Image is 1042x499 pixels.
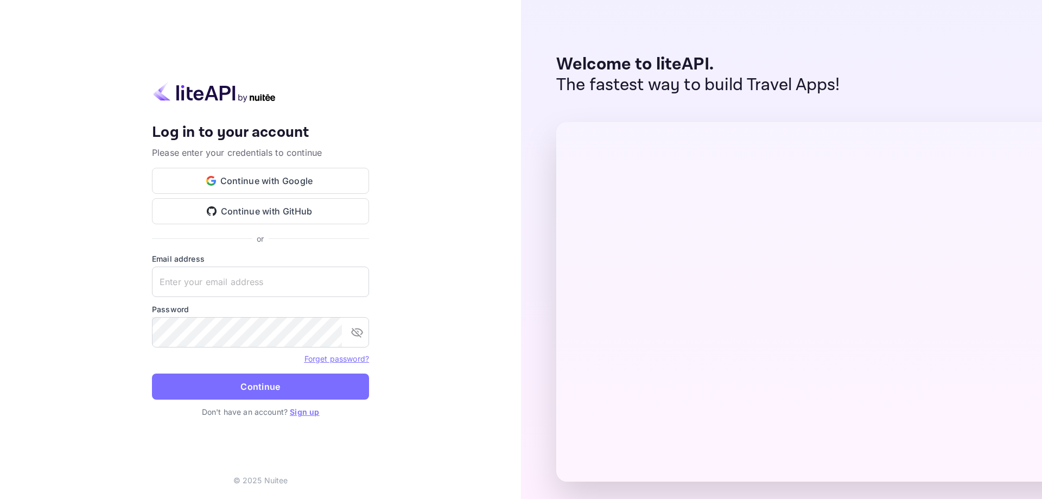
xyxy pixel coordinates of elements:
input: Enter your email address [152,267,369,297]
a: Sign up [290,407,319,416]
button: toggle password visibility [346,321,368,343]
p: or [257,233,264,244]
label: Email address [152,253,369,264]
button: Continue [152,374,369,400]
img: liteapi [152,81,277,103]
a: Forget password? [304,353,369,364]
label: Password [152,304,369,315]
button: Continue with Google [152,168,369,194]
p: Welcome to liteAPI. [556,54,840,75]
p: The fastest way to build Travel Apps! [556,75,840,96]
p: Please enter your credentials to continue [152,146,369,159]
h4: Log in to your account [152,123,369,142]
p: Don't have an account? [152,406,369,418]
p: © 2025 Nuitee [233,475,288,486]
button: Continue with GitHub [152,198,369,224]
a: Forget password? [304,354,369,363]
